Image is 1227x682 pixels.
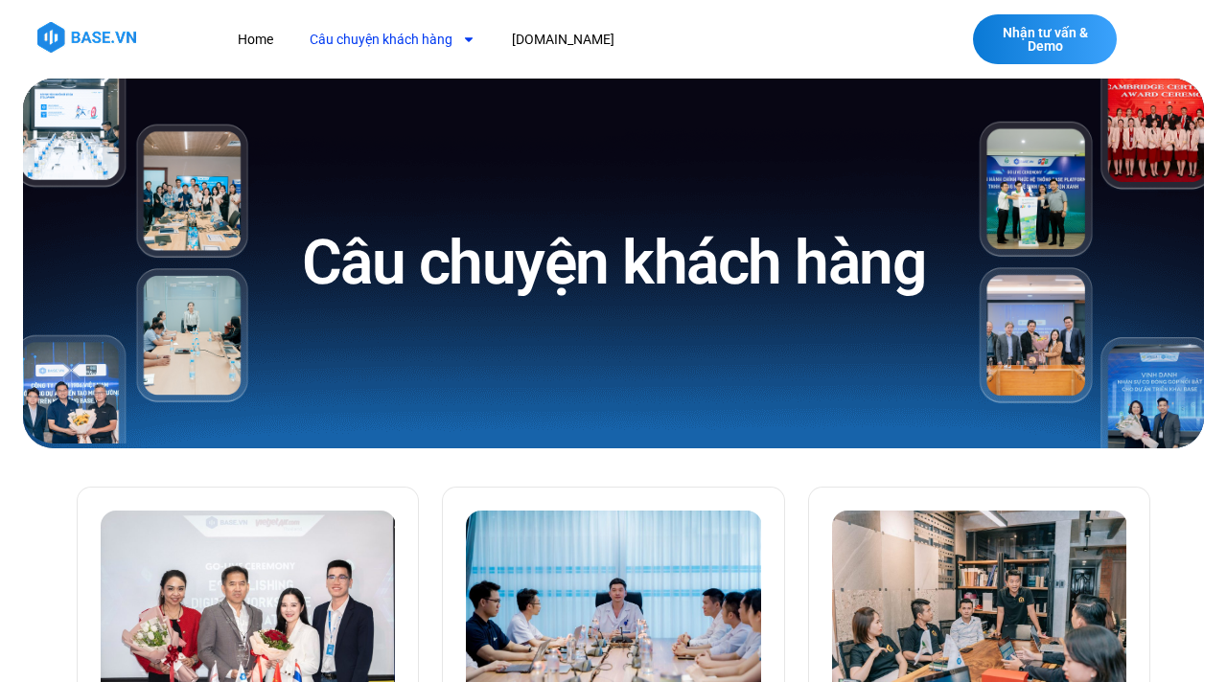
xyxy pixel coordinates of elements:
[223,22,288,57] a: Home
[992,26,1098,53] span: Nhận tư vấn & Demo
[295,22,490,57] a: Câu chuyện khách hàng
[973,14,1117,64] a: Nhận tư vấn & Demo
[223,22,875,57] nav: Menu
[498,22,629,57] a: [DOMAIN_NAME]
[302,223,926,303] h1: Câu chuyện khách hàng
